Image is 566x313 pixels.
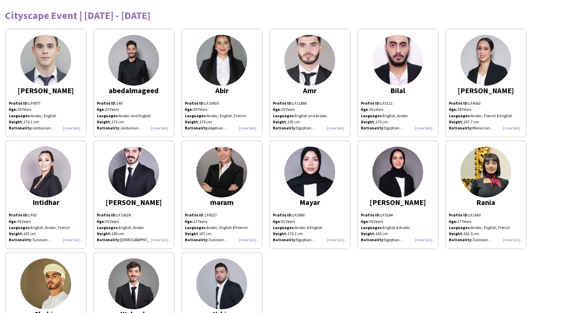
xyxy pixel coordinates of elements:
[97,219,105,224] span: :
[20,258,71,309] img: thumb-6f5225cb-eb92-4532-9672-4a19d921edca.jpg
[460,35,511,86] img: thumb-9b6fd660-ba35-4b88-a194-5e7aedc5b98e.png
[185,237,259,243] p: Tunisian
[196,258,247,309] img: thumb-661fd49f139b2.jpeg
[449,231,463,236] strong: Height:
[273,107,280,112] b: Age
[273,87,347,93] div: Amr
[199,231,212,236] span: 167 cm
[296,125,315,130] span: Egyptian
[369,107,383,112] span: 26 years
[361,212,435,218] p: LF5264
[97,113,171,131] p: Arabic and English 175 cm
[372,147,423,197] img: thumb-661f94ac5e77e.jpg
[20,147,71,197] img: thumb-6478bdb6709c6.jpg
[361,113,383,118] strong: Languages:
[361,212,380,217] strong: Profile ID:
[361,113,435,125] p: English, Arabic 170 cm
[9,87,83,93] div: [PERSON_NAME]
[97,125,119,130] b: Nationality
[449,101,469,106] strong: Profile ID:
[361,125,384,130] span: :
[185,225,205,230] b: Languages
[449,125,473,130] strong: Nationality:
[273,219,280,224] b: Age
[108,35,159,86] img: thumb-33faf9b0-b7e5-4a64-b199-3db2782ea2c5.png
[449,119,463,124] strong: Height:
[361,225,383,230] strong: Languages:
[284,147,335,197] img: thumb-35d2da39-8be6-4824-85cb-2cf367f06589.png
[273,212,292,217] strong: Profile ID:
[196,147,247,197] img: thumb-16865658086486f3b05098e.jpg
[31,225,70,230] span: English, Arabic, French
[449,100,523,106] p: LF4563
[9,199,83,205] div: Intidhar
[273,212,347,218] p: LF2866
[97,101,116,106] strong: Profile ID:
[9,119,23,124] strong: Height:
[449,113,471,118] strong: Languages:
[273,125,296,130] span: :
[185,212,203,217] b: Profile ID
[97,100,171,106] p: 140
[32,237,51,242] span: Tunisian
[97,237,120,242] span: :
[449,212,523,218] p: LF1660
[196,35,247,86] img: thumb-fc3e0976-9115-4af5-98af-bfaaaaa2f1cd.jpg
[185,100,259,106] p: LF10430
[273,125,295,130] b: Nationality
[108,258,159,309] img: thumb-657eed9fb6885.jpeg
[9,219,16,224] b: Age
[449,199,523,205] div: Rania
[384,125,403,130] span: Egyptian
[23,231,36,236] span: 167 cm
[105,219,119,224] span: 25 Years
[185,219,193,224] b: Age:
[9,231,23,236] strong: Height:
[273,225,295,230] strong: Languages:
[185,107,193,112] strong: Age:
[273,199,347,205] div: Mayar
[361,125,383,130] b: Nationality
[281,107,295,112] span: 20 Years
[9,219,17,224] span: :
[361,87,435,93] div: Bilal
[9,225,31,230] strong: Languages:
[17,219,31,224] span: 34 Years
[361,231,375,236] strong: Height:
[97,113,119,118] strong: Languages:
[361,225,435,237] p: English & Arabic 165 cm
[449,106,523,131] p: 38 Years Arabic, French & English 167.7 cm Moroccan
[361,237,384,242] span: :
[185,119,199,124] strong: Height:
[185,212,259,218] p: : LF6327
[273,237,296,242] span: :
[273,225,347,237] p: Arabic & English 170.2 cm
[185,237,209,242] strong: Nationality:
[97,107,105,112] span: :
[449,212,469,217] strong: Profile ID:
[273,107,281,112] span: :
[97,237,119,242] b: Nationality
[9,237,32,242] span: :
[185,218,259,225] p: 22 Years
[273,231,287,236] strong: Height:
[361,101,380,106] strong: Profile ID:
[185,113,207,118] strong: Languages:
[361,100,435,106] p: LF5111
[9,113,31,118] strong: Languages:
[185,106,259,131] p: 30 Years Arabic, English, French 175 cm Algerian
[449,237,473,242] strong: Nationality:
[108,147,159,197] img: thumb-659d4d42d26dd.jpeg
[369,219,383,224] span: 26 Years
[9,107,17,112] strong: Age:
[20,35,71,86] img: thumb-167878260864103090c265a.jpg
[361,119,375,124] strong: Height:
[273,119,287,124] strong: Height:
[361,199,435,205] div: [PERSON_NAME]
[449,87,523,93] div: [PERSON_NAME]
[206,225,248,230] span: Arabic, English & French
[185,231,198,236] b: Height
[97,231,111,236] strong: Height:
[97,199,171,205] div: [PERSON_NAME]
[185,231,199,236] span: :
